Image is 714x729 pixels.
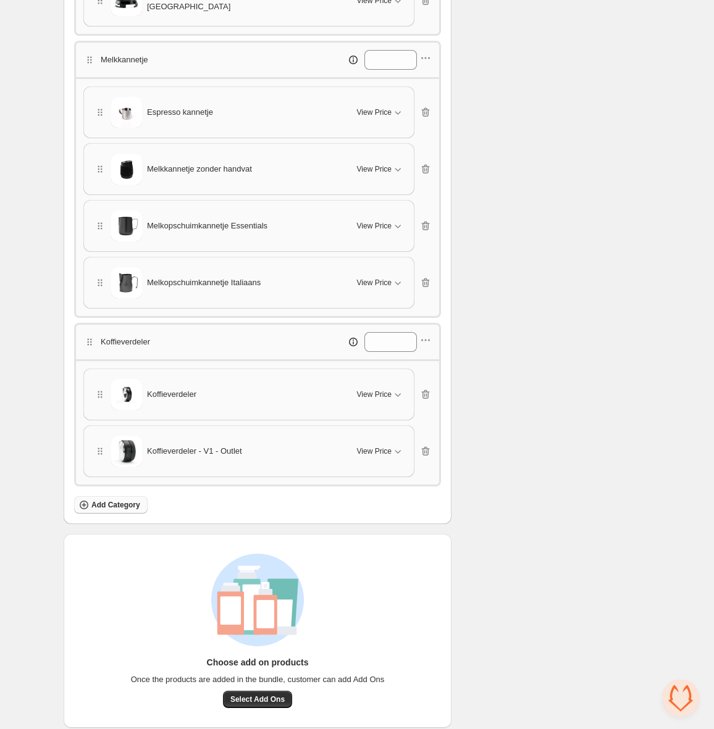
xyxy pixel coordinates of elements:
[207,656,309,669] h3: Choose add on products
[350,385,411,404] button: View Price
[147,163,252,175] span: Melkkannetje zonder handvat
[662,680,699,717] a: Open de chat
[147,277,261,289] span: Melkopschuimkannetje Italiaans
[147,220,267,232] span: Melkopschuimkannetje Essentials
[147,388,196,401] span: Koffieverdeler
[357,446,392,456] span: View Price
[350,216,411,236] button: View Price
[357,164,392,174] span: View Price
[111,267,142,298] img: Melkopschuimkannetje Italiaans
[223,691,292,708] button: Select Add Ons
[91,500,140,510] span: Add Category
[101,336,150,348] p: Koffieverdeler
[357,221,392,231] span: View Price
[350,441,411,461] button: View Price
[111,379,142,410] img: Koffieverdeler
[357,389,392,399] span: View Price
[230,694,285,704] span: Select Add Ons
[111,154,142,185] img: Melkkannetje zonder handvat
[74,496,148,514] button: Add Category
[350,102,411,122] button: View Price
[111,210,142,241] img: Melkopschuimkannetje Essentials
[147,445,242,457] span: Koffieverdeler - V1 - Outlet
[147,106,213,119] span: Espresso kannetje
[111,97,142,128] img: Espresso kannetje
[357,107,392,117] span: View Price
[350,159,411,179] button: View Price
[111,436,142,467] img: Koffieverdeler - V1 - Outlet
[357,278,392,288] span: View Price
[131,673,385,686] span: Once the products are added in the bundle, customer can add Add Ons
[350,273,411,293] button: View Price
[101,54,148,66] p: Melkkannetje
